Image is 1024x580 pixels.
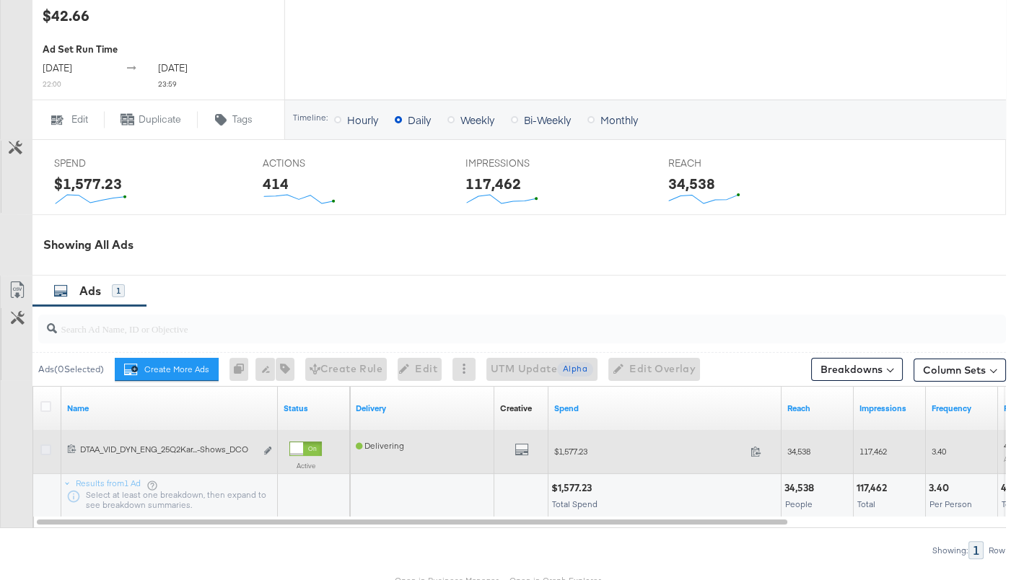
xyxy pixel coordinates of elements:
div: Ad Set Run Time [43,43,273,56]
div: 117,462 [857,481,891,495]
span: Edit [71,113,88,126]
div: 34,538 [784,481,818,495]
span: 3.40 [932,446,946,457]
input: Search Ad Name, ID or Objective [57,309,920,337]
span: Weekly [460,113,494,127]
div: 414 [263,173,289,194]
button: Tags [198,111,270,128]
div: Ads ( 0 Selected) [38,363,104,376]
span: 117,462 [859,446,887,457]
span: SPEND [54,157,162,170]
div: DTAA_VID_DYN_ENG_25Q2Kar...-Shows_DCO [80,444,255,455]
sub: 23:59 [158,79,177,89]
div: Showing: [932,545,968,555]
a: The number of people your ad was served to. [787,403,848,414]
div: 1 [968,541,984,559]
div: 3.40 [929,481,953,495]
span: [DATE] [43,61,72,74]
a: The number of times your ad was served. On mobile apps an ad is counted as served the first time ... [859,403,920,414]
div: $42.66 [43,5,89,26]
button: Create More Ads [115,358,219,381]
span: Total Spend [552,498,598,509]
span: People [785,498,813,509]
div: 34,538 [668,173,714,194]
a: Shows the current state of your Ad. [284,403,344,414]
span: Monthly [600,113,638,127]
span: 34,538 [787,446,810,457]
span: Per Person [929,498,972,509]
span: IMPRESSIONS [465,157,574,170]
button: Breakdowns [811,358,903,381]
span: Total [857,498,875,509]
div: 0 [229,358,255,381]
div: Showing All Ads [43,237,1006,253]
div: 117,462 [465,173,521,194]
a: The average number of times your ad was served to each person. [932,403,992,414]
a: Reflects the ability of your Ad to achieve delivery. [356,403,489,414]
label: Active [289,461,322,470]
span: REACH [668,157,776,170]
div: $1,577.23 [551,481,596,495]
div: 1 [112,284,125,297]
span: Total [1002,498,1020,509]
div: 414 [1001,481,1020,495]
span: Hourly [347,113,378,127]
div: $1,577.23 [54,173,122,194]
div: Creative [500,403,532,414]
span: Delivering [356,440,404,451]
span: ACTIONS [263,157,371,170]
button: Edit [32,111,104,128]
div: Row [988,545,1006,555]
sub: 22:00 [43,79,61,89]
span: Ads [79,284,101,298]
button: Column Sets [914,359,1006,382]
span: $1,577.23 [554,446,745,457]
div: Timeline: [292,113,328,123]
span: Daily [408,113,431,127]
span: Bi-Weekly [524,113,571,127]
button: Duplicate [104,111,198,128]
a: Ad Name. [67,403,272,414]
span: Tags [232,113,253,126]
a: Shows the creative associated with your ad. [500,403,532,414]
span: [DATE] [158,61,188,74]
span: Duplicate [139,113,181,126]
a: The total amount spent to date. [554,403,776,414]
